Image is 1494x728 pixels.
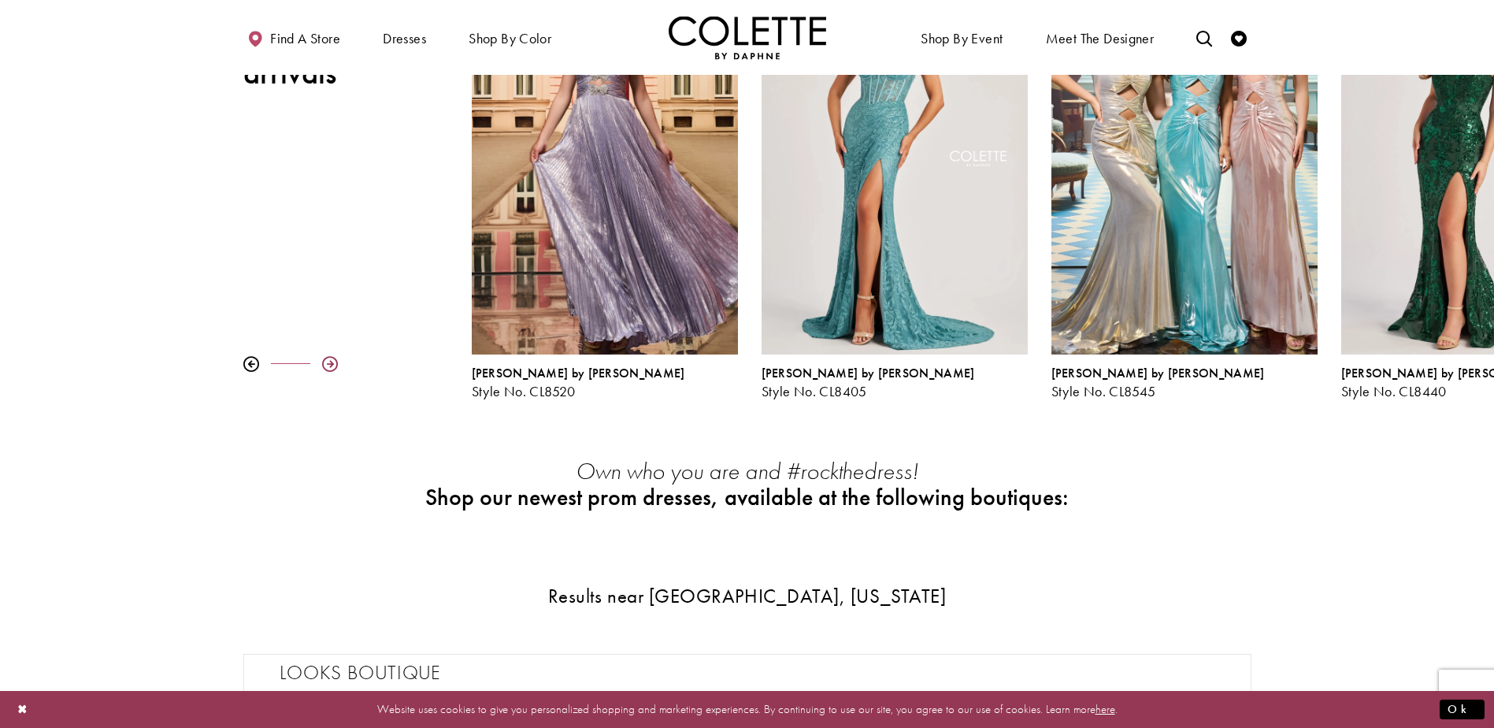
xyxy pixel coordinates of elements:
[472,366,738,399] div: Colette by Daphne Style No. CL8520
[243,585,1251,607] h3: Results near [GEOGRAPHIC_DATA], [US_STATE]
[1341,382,1447,400] span: Style No. CL8440
[465,16,555,59] span: Shop by color
[762,382,867,400] span: Style No. CL8405
[113,699,1381,720] p: Website uses cookies to give you personalized shopping and marketing experiences. By continuing t...
[1051,366,1318,399] div: Colette by Daphne Style No. CL8545
[1227,16,1251,59] a: Check Wishlist
[1051,382,1156,400] span: Style No. CL8545
[472,365,685,381] span: [PERSON_NAME] by [PERSON_NAME]
[413,485,1082,511] h2: Shop our newest prom dresses, available at the following boutiques:
[1051,365,1265,381] span: [PERSON_NAME] by [PERSON_NAME]
[280,661,1231,685] h2: Looks Boutique
[1046,31,1155,46] span: Meet the designer
[280,689,604,704] a: Opens in new tab
[9,696,36,723] button: Close Dialog
[917,16,1007,59] span: Shop By Event
[762,365,975,381] span: [PERSON_NAME] by [PERSON_NAME]
[1192,16,1216,59] a: Toggle search
[921,31,1003,46] span: Shop By Event
[1042,16,1158,59] a: Meet the designer
[472,382,576,400] span: Style No. CL8520
[669,16,826,59] img: Colette by Daphne
[469,31,551,46] span: Shop by color
[379,16,430,59] span: Dresses
[243,16,344,59] a: Find a store
[576,456,918,486] em: Own who you are and #rockthedress!
[270,31,340,46] span: Find a store
[383,31,426,46] span: Dresses
[762,366,1028,399] div: Colette by Daphne Style No. CL8405
[669,16,826,59] a: Visit Home Page
[1095,701,1115,717] a: here
[1440,700,1485,719] button: Submit Dialog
